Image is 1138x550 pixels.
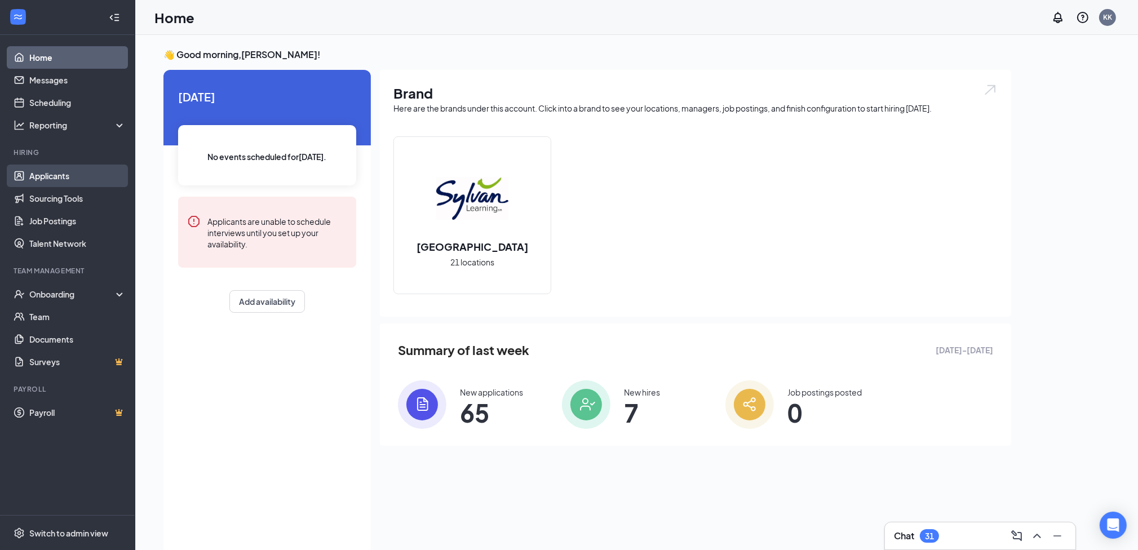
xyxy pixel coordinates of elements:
[405,239,539,254] h2: [GEOGRAPHIC_DATA]
[562,380,610,429] img: icon
[109,12,120,23] svg: Collapse
[14,289,25,300] svg: UserCheck
[1103,12,1112,22] div: KK
[1048,527,1066,545] button: Minimize
[624,402,660,423] span: 7
[29,69,126,91] a: Messages
[624,387,660,398] div: New hires
[14,266,123,276] div: Team Management
[1028,527,1046,545] button: ChevronUp
[393,103,998,114] div: Here are the brands under this account. Click into a brand to see your locations, managers, job p...
[29,305,126,328] a: Team
[29,401,126,424] a: PayrollCrown
[1076,11,1090,24] svg: QuestionInfo
[14,148,123,157] div: Hiring
[29,289,116,300] div: Onboarding
[229,290,305,313] button: Add availability
[436,163,508,235] img: Sylvan Learning Center
[207,215,347,250] div: Applicants are unable to schedule interviews until you set up your availability.
[29,165,126,187] a: Applicants
[450,256,494,268] span: 21 locations
[178,88,356,105] span: [DATE]
[398,380,446,429] img: icon
[894,530,914,542] h3: Chat
[787,387,862,398] div: Job postings posted
[29,527,108,539] div: Switch to admin view
[12,11,24,23] svg: WorkstreamLogo
[154,8,194,27] h1: Home
[187,215,201,228] svg: Error
[1051,11,1065,24] svg: Notifications
[29,187,126,210] a: Sourcing Tools
[29,328,126,351] a: Documents
[29,119,126,131] div: Reporting
[393,83,998,103] h1: Brand
[398,340,529,360] span: Summary of last week
[14,384,123,394] div: Payroll
[208,150,327,163] span: No events scheduled for [DATE] .
[460,402,523,423] span: 65
[1010,529,1024,543] svg: ComposeMessage
[1008,527,1026,545] button: ComposeMessage
[14,527,25,539] svg: Settings
[1030,529,1044,543] svg: ChevronUp
[936,344,993,356] span: [DATE] - [DATE]
[925,531,934,541] div: 31
[29,46,126,69] a: Home
[163,48,1011,61] h3: 👋 Good morning, [PERSON_NAME] !
[983,83,998,96] img: open.6027fd2a22e1237b5b06.svg
[1100,512,1127,539] div: Open Intercom Messenger
[1051,529,1064,543] svg: Minimize
[725,380,774,429] img: icon
[14,119,25,131] svg: Analysis
[787,402,862,423] span: 0
[29,232,126,255] a: Talent Network
[29,210,126,232] a: Job Postings
[29,351,126,373] a: SurveysCrown
[460,387,523,398] div: New applications
[29,91,126,114] a: Scheduling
